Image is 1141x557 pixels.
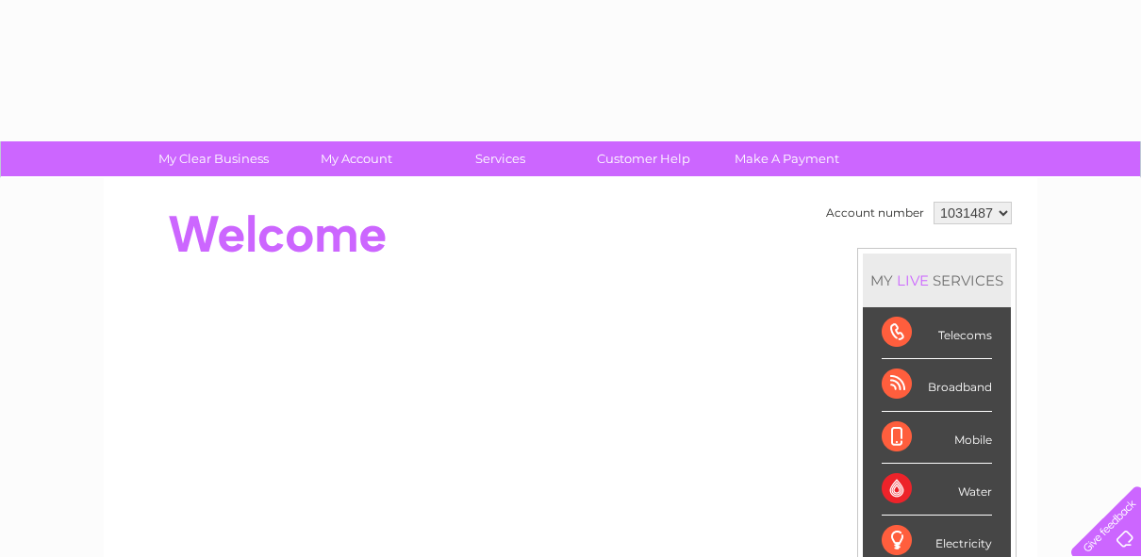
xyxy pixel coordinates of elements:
[882,464,992,516] div: Water
[893,271,933,289] div: LIVE
[279,141,435,176] a: My Account
[709,141,865,176] a: Make A Payment
[136,141,291,176] a: My Clear Business
[566,141,721,176] a: Customer Help
[821,197,929,229] td: Account number
[422,141,578,176] a: Services
[882,307,992,359] div: Telecoms
[863,254,1011,307] div: MY SERVICES
[882,359,992,411] div: Broadband
[882,412,992,464] div: Mobile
